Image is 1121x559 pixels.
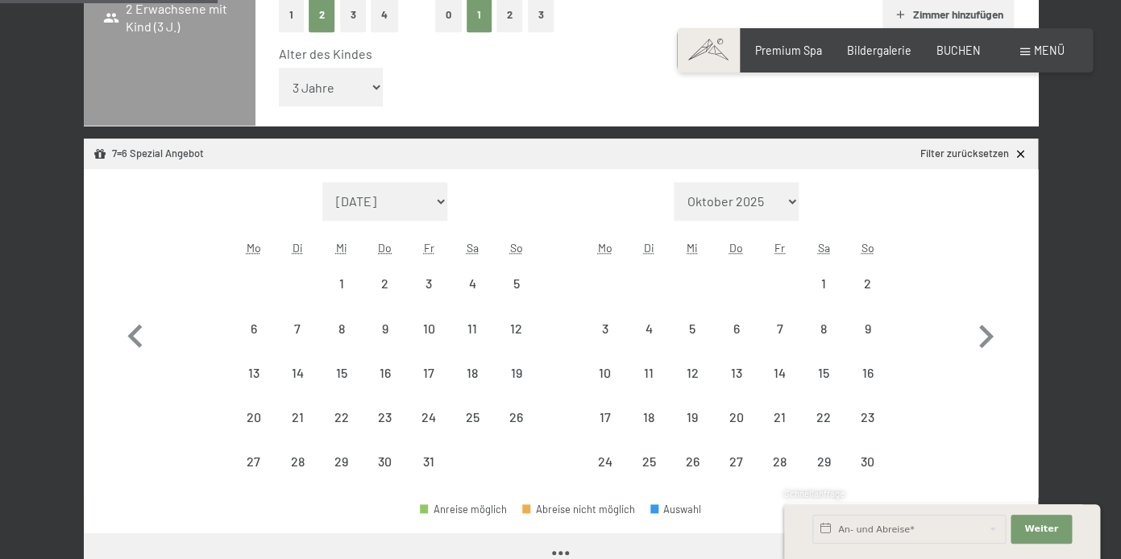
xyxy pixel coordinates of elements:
[847,277,887,317] div: 2
[803,322,844,362] div: 8
[496,277,536,317] div: 5
[629,455,669,495] div: 25
[409,277,449,317] div: 3
[363,351,407,395] div: Anreise nicht möglich
[247,241,261,255] abbr: Montag
[365,366,405,407] div: 16
[407,395,450,439] div: Fri Oct 24 2025
[755,43,822,57] a: Premium Spa
[817,241,829,255] abbr: Samstag
[407,306,450,350] div: Anreise nicht möglich
[407,440,450,483] div: Anreise nicht möglich
[758,395,801,439] div: Anreise nicht möglich
[112,182,159,485] button: Vorheriger Monat
[671,395,714,439] div: Wed Nov 19 2025
[759,411,799,451] div: 21
[714,351,758,395] div: Thu Nov 13 2025
[276,395,319,439] div: Anreise nicht möglich
[276,351,319,395] div: Tue Oct 14 2025
[583,306,626,350] div: Anreise nicht möglich
[522,504,635,515] div: Abreise nicht möglich
[847,366,887,407] div: 16
[845,351,889,395] div: Sun Nov 16 2025
[803,277,844,317] div: 1
[407,440,450,483] div: Fri Oct 31 2025
[784,488,845,499] span: Schnellanfrage
[276,306,319,350] div: Tue Oct 07 2025
[650,504,702,515] div: Auswahl
[319,440,363,483] div: Anreise nicht möglich
[672,366,712,407] div: 12
[629,411,669,451] div: 18
[276,395,319,439] div: Tue Oct 21 2025
[627,440,671,483] div: Tue Nov 25 2025
[629,366,669,407] div: 11
[758,306,801,350] div: Fri Nov 07 2025
[845,262,889,305] div: Sun Nov 02 2025
[671,440,714,483] div: Wed Nov 26 2025
[802,395,845,439] div: Anreise nicht möglich
[450,306,494,350] div: Anreise nicht möglich
[407,395,450,439] div: Anreise nicht möglich
[407,351,450,395] div: Anreise nicht möglich
[450,306,494,350] div: Sat Oct 11 2025
[452,366,492,407] div: 18
[758,351,801,395] div: Anreise nicht möglich
[758,306,801,350] div: Anreise nicht möglich
[627,395,671,439] div: Anreise nicht möglich
[452,411,492,451] div: 25
[758,440,801,483] div: Anreise nicht möglich
[671,306,714,350] div: Anreise nicht möglich
[494,262,538,305] div: Sun Oct 05 2025
[277,366,318,407] div: 14
[861,241,874,255] abbr: Sonntag
[584,455,625,495] div: 24
[627,351,671,395] div: Anreise nicht möglich
[321,322,361,362] div: 8
[363,306,407,350] div: Thu Oct 09 2025
[276,440,319,483] div: Anreise nicht möglich
[845,262,889,305] div: Anreise nicht möglich
[1024,523,1058,536] span: Weiter
[802,262,845,305] div: Anreise nicht möglich
[672,455,712,495] div: 26
[450,351,494,395] div: Anreise nicht möglich
[232,440,276,483] div: Anreise nicht möglich
[687,241,698,255] abbr: Mittwoch
[714,306,758,350] div: Thu Nov 06 2025
[363,262,407,305] div: Anreise nicht möglich
[363,440,407,483] div: Anreise nicht möglich
[365,277,405,317] div: 2
[627,306,671,350] div: Anreise nicht möglich
[93,147,204,161] div: 7=6 Spezial Angebot
[671,440,714,483] div: Anreise nicht möglich
[276,306,319,350] div: Anreise nicht möglich
[234,322,274,362] div: 6
[714,395,758,439] div: Anreise nicht möglich
[363,440,407,483] div: Thu Oct 30 2025
[234,411,274,451] div: 20
[407,262,450,305] div: Fri Oct 03 2025
[293,241,303,255] abbr: Dienstag
[583,440,626,483] div: Mon Nov 24 2025
[319,262,363,305] div: Wed Oct 01 2025
[920,147,1028,161] a: Filter zurücksetzen
[583,351,626,395] div: Mon Nov 10 2025
[232,395,276,439] div: Anreise nicht möglich
[716,322,756,362] div: 6
[234,366,274,407] div: 13
[802,351,845,395] div: Sat Nov 15 2025
[583,395,626,439] div: Anreise nicht möglich
[496,411,536,451] div: 26
[232,306,276,350] div: Mon Oct 06 2025
[277,455,318,495] div: 28
[494,351,538,395] div: Sun Oct 19 2025
[714,440,758,483] div: Anreise nicht möglich
[363,306,407,350] div: Anreise nicht möglich
[936,43,981,57] a: BUCHEN
[276,351,319,395] div: Anreise nicht möglich
[802,440,845,483] div: Sat Nov 29 2025
[420,504,507,515] div: Anreise möglich
[423,241,434,255] abbr: Freitag
[409,322,449,362] div: 10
